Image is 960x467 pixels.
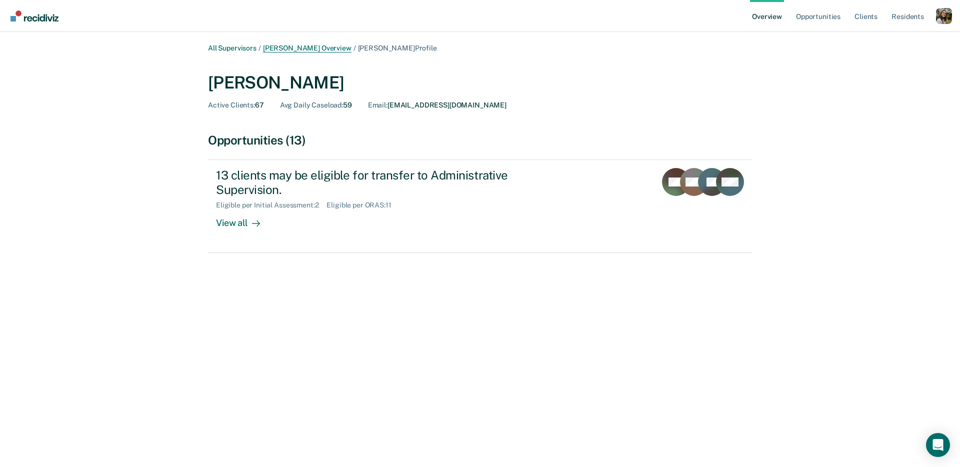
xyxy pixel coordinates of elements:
a: 13 clients may be eligible for transfer to Administrative Supervision.Eligible per Initial Assess... [208,159,752,253]
button: Profile dropdown button [936,8,952,24]
div: 13 clients may be eligible for transfer to Administrative Supervision. [216,168,567,197]
div: [EMAIL_ADDRESS][DOMAIN_NAME] [368,101,506,109]
a: [PERSON_NAME] Overview [263,44,351,52]
div: [PERSON_NAME] [208,72,752,93]
div: View all [216,209,272,229]
img: Recidiviz [10,10,58,21]
div: Open Intercom Messenger [926,433,950,457]
span: Active Clients : [208,101,255,109]
div: 67 [208,101,264,109]
a: All Supervisors [208,44,256,52]
span: Email : [368,101,387,109]
span: / [351,44,358,52]
div: Eligible per Initial Assessment : 2 [216,201,326,209]
span: Avg Daily Caseload : [280,101,343,109]
span: / [256,44,263,52]
div: Opportunities (13) [208,133,752,147]
span: [PERSON_NAME] Profile [358,44,437,52]
div: Eligible per ORAS : 11 [326,201,399,209]
div: 59 [280,101,352,109]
